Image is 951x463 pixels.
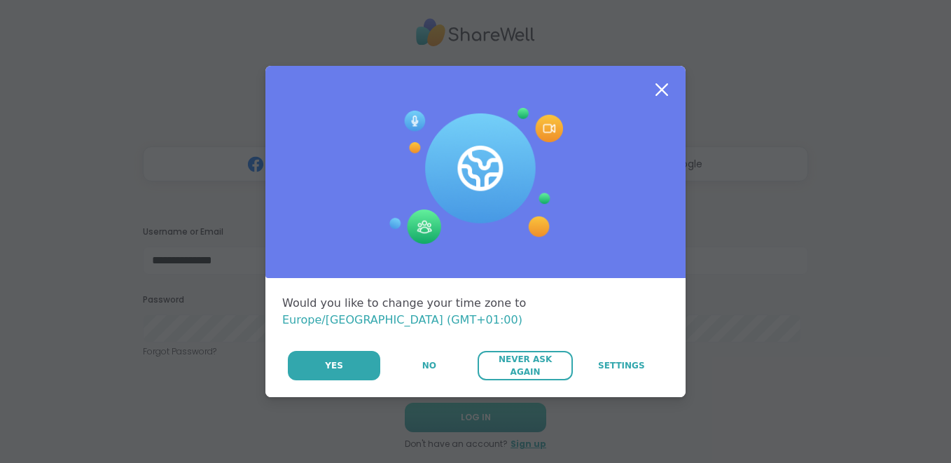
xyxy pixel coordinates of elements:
[422,359,436,372] span: No
[574,351,669,380] a: Settings
[325,359,343,372] span: Yes
[282,295,669,329] div: Would you like to change your time zone to
[382,351,476,380] button: No
[485,353,565,378] span: Never Ask Again
[282,313,522,326] span: Europe/[GEOGRAPHIC_DATA] (GMT+01:00)
[598,359,645,372] span: Settings
[478,351,572,380] button: Never Ask Again
[388,108,563,245] img: Session Experience
[288,351,380,380] button: Yes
